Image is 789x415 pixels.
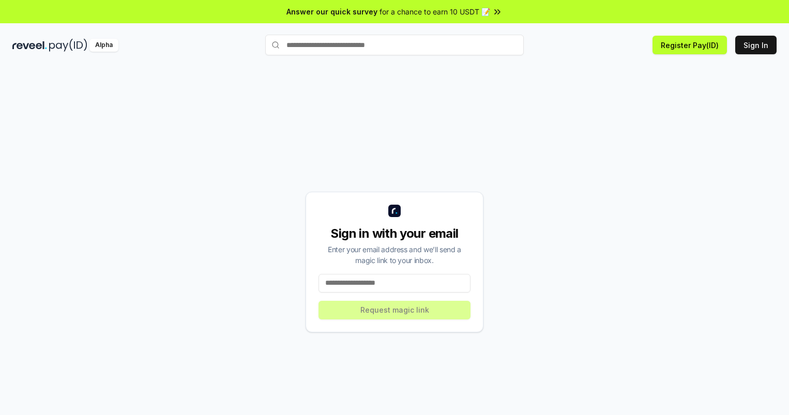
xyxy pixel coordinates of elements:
span: Answer our quick survey [286,6,377,17]
img: logo_small [388,205,401,217]
div: Alpha [89,39,118,52]
img: pay_id [49,39,87,52]
img: reveel_dark [12,39,47,52]
span: for a chance to earn 10 USDT 📝 [380,6,490,17]
div: Sign in with your email [318,225,471,242]
button: Sign In [735,36,777,54]
div: Enter your email address and we’ll send a magic link to your inbox. [318,244,471,266]
button: Register Pay(ID) [653,36,727,54]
